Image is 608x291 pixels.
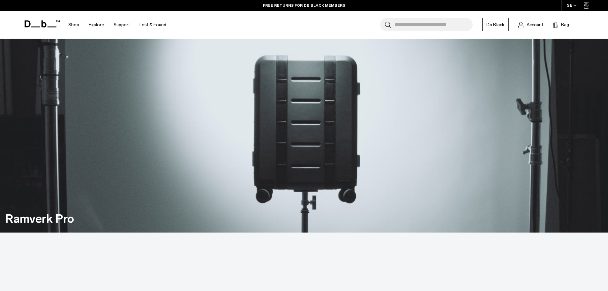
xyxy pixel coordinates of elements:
a: Lost & Found [139,13,166,36]
a: Shop [68,13,79,36]
span: Bag [561,21,569,28]
a: Explore [89,13,104,36]
a: FREE RETURNS FOR DB BLACK MEMBERS [263,3,345,8]
nav: Main Navigation [64,11,171,39]
span: Account [527,21,543,28]
button: Bag [553,21,569,28]
a: Db Black [482,18,509,31]
h2: Ramverk Pro [5,210,74,227]
a: Account [518,21,543,28]
a: Support [114,13,130,36]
